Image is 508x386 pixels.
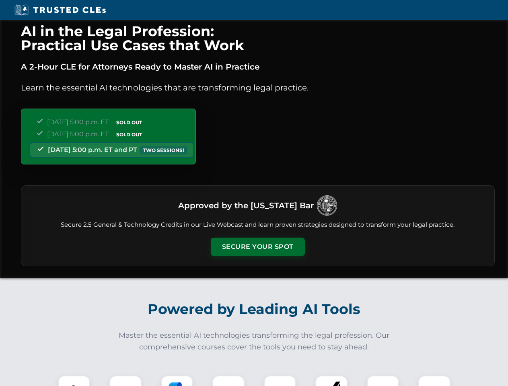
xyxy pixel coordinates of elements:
p: Secure 2.5 General & Technology Credits in our Live Webcast and learn proven strategies designed ... [31,220,485,230]
p: Learn the essential AI technologies that are transforming legal practice. [21,81,495,94]
span: [DATE] 5:00 p.m. ET [47,130,109,138]
span: [DATE] 5:00 p.m. ET [47,118,109,126]
h3: Approved by the [US_STATE] Bar [178,198,314,213]
p: A 2-Hour CLE for Attorneys Ready to Master AI in Practice [21,60,495,73]
h2: Powered by Leading AI Tools [31,295,477,323]
h1: AI in the Legal Profession: Practical Use Cases that Work [21,24,495,52]
p: Master the essential AI technologies transforming the legal profession. Our comprehensive courses... [113,330,395,353]
img: Trusted CLEs [12,4,108,16]
span: SOLD OUT [113,118,145,127]
span: SOLD OUT [113,130,145,139]
img: Logo [317,195,337,216]
button: Secure Your Spot [211,238,305,256]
